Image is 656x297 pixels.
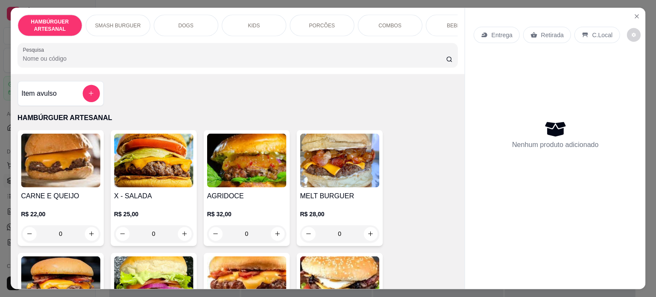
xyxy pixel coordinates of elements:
p: HAMBÚRGUER ARTESANAL [25,18,75,32]
label: Pesquisa [23,46,47,53]
h4: CARNE E QUEIJO [21,191,100,201]
p: BEBIDAS [447,22,469,29]
p: HAMBÚRGUER ARTESANAL [18,113,458,123]
button: add-separate-item [82,85,100,102]
p: Entrega [491,31,512,39]
p: R$ 28,00 [300,210,379,218]
p: DOGS [178,22,193,29]
img: product-image [207,134,286,188]
h4: Item avulso [21,88,56,99]
p: R$ 25,00 [114,210,193,218]
p: SMASH BURGUER [95,22,141,29]
p: COMBOS [378,22,401,29]
button: Close [630,9,644,23]
p: C.Local [592,31,612,39]
img: product-image [21,134,100,188]
p: R$ 32,00 [207,210,286,218]
img: product-image [300,134,379,188]
h4: MELT BURGUER [300,191,379,201]
input: Pesquisa [23,54,446,63]
img: product-image [114,134,193,188]
p: Retirada [541,31,563,39]
h4: X - SALADA [114,191,193,201]
p: R$ 22,00 [21,210,100,218]
button: decrease-product-quantity [627,28,640,42]
p: PORCÕES [309,22,335,29]
p: Nenhum produto adicionado [512,140,599,150]
h4: AGRIDOCE [207,191,286,201]
p: KIDS [248,22,260,29]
